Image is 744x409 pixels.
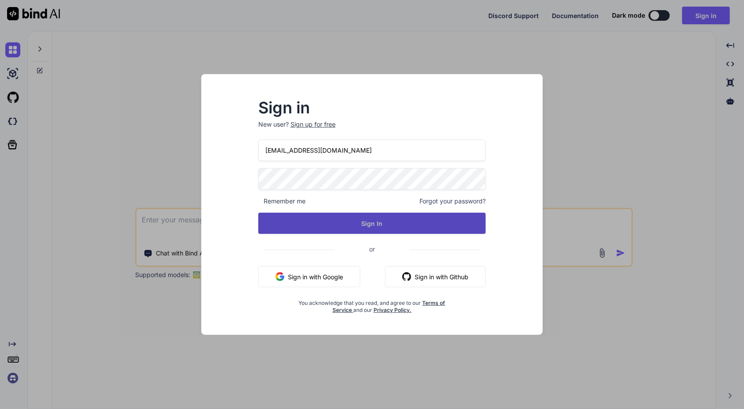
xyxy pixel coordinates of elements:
button: Sign in with Github [385,266,486,287]
span: or [334,238,410,260]
input: Login or Email [258,139,486,161]
button: Sign in with Google [258,266,360,287]
a: Terms of Service [332,300,446,313]
div: You acknowledge that you read, and agree to our and our [296,294,448,314]
img: google [276,272,284,281]
p: New user? [258,120,486,139]
div: Sign up for free [291,120,336,129]
span: Remember me [258,197,306,206]
span: Forgot your password? [419,197,486,206]
h2: Sign in [258,101,486,115]
button: Sign In [258,213,486,234]
img: github [402,272,411,281]
a: Privacy Policy. [374,307,412,313]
